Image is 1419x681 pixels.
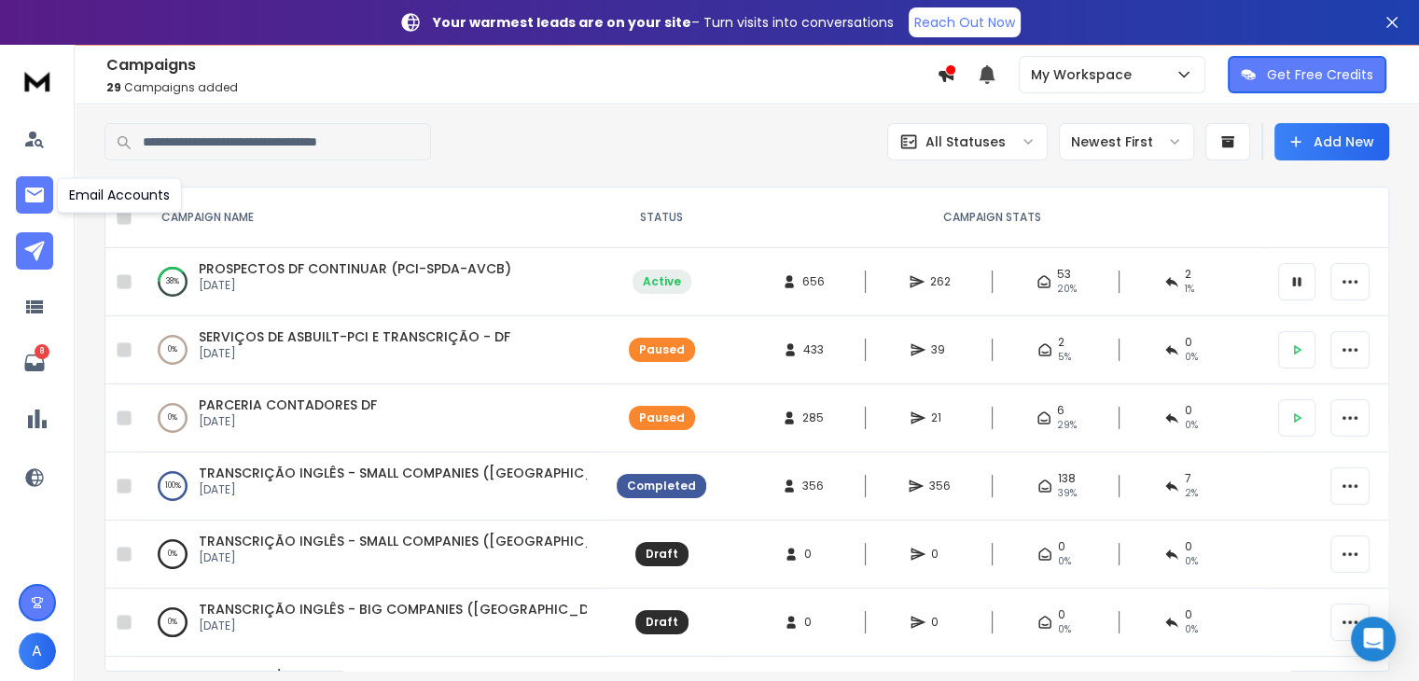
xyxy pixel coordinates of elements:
p: 100 % [165,477,181,495]
td: 0%TRANSCRIÇÃO INGLÊS - BIG COMPANIES ([GEOGRAPHIC_DATA], [GEOGRAPHIC_DATA], [GEOGRAPHIC_DATA], [G... [139,589,605,657]
a: TRANSCRIÇÃO INGLÊS - SMALL COMPANIES ([GEOGRAPHIC_DATA]) [199,464,645,482]
span: 656 [802,274,825,289]
div: Paused [639,410,685,425]
button: Get Free Credits [1228,56,1386,93]
span: 29 [106,79,121,95]
td: 38%PROSPECTOS DF CONTINUAR (PCI-SPDA-AVCB)[DATE] [139,248,605,316]
span: 5 % [1058,350,1071,365]
td: 0%SERVIÇOS DE ASBUILT-PCI E TRANSCRIÇÃO - DF[DATE] [139,316,605,384]
span: 0% [1058,554,1071,569]
span: 285 [802,410,824,425]
div: Open Intercom Messenger [1351,617,1396,661]
span: 53 [1057,267,1071,282]
span: 356 [802,479,824,493]
span: 0% [1058,622,1071,637]
p: [DATE] [199,482,587,497]
span: 6 [1057,403,1064,418]
span: 7 [1185,471,1191,486]
p: 0 % [168,340,177,359]
p: – Turn visits into conversations [433,13,894,32]
a: PROSPECTOS DF CONTINUAR (PCI-SPDA-AVCB) [199,259,511,278]
p: Get Free Credits [1267,65,1373,84]
span: 0 [1185,335,1192,350]
button: A [19,632,56,670]
p: All Statuses [925,132,1006,151]
span: 0 [1185,403,1192,418]
div: Paused [639,342,685,357]
span: 0 [1185,607,1192,622]
span: 0 [804,547,823,562]
span: 0 % [1185,418,1198,433]
th: CAMPAIGN NAME [139,188,605,248]
p: [DATE] [199,346,510,361]
td: 0%PARCERIA CONTADORES DF[DATE] [139,384,605,452]
span: 356 [929,479,951,493]
td: 0%TRANSCRIÇÃO INGLÊS - SMALL COMPANIES ([GEOGRAPHIC_DATA], [GEOGRAPHIC_DATA], [GEOGRAPHIC_DATA], ... [139,521,605,589]
span: 0 % [1185,350,1198,365]
span: 39 [931,342,950,357]
span: 433 [803,342,824,357]
button: Newest First [1059,123,1194,160]
a: Reach Out Now [909,7,1021,37]
span: 2 % [1185,486,1198,501]
td: 100%TRANSCRIÇÃO INGLÊS - SMALL COMPANIES ([GEOGRAPHIC_DATA])[DATE] [139,452,605,521]
p: My Workspace [1031,65,1139,84]
p: 8 [35,344,49,359]
div: Email Accounts [57,177,182,213]
span: 39 % [1058,486,1077,501]
p: 0 % [168,613,177,632]
p: [DATE] [199,278,511,293]
span: 0 [1185,539,1192,554]
span: 2 [1058,335,1064,350]
p: Reach Out Now [914,13,1015,32]
p: [DATE] [199,414,377,429]
span: 20 % [1057,282,1077,297]
a: SERVIÇOS DE ASBUILT-PCI E TRANSCRIÇÃO - DF [199,327,510,346]
strong: Your warmest leads are on your site [433,13,691,32]
div: Completed [627,479,696,493]
p: 0 % [168,409,177,427]
span: 1 % [1185,282,1194,297]
div: Draft [646,615,678,630]
p: Campaigns added [106,80,937,95]
a: 8 [16,344,53,382]
th: CAMPAIGN STATS [717,188,1267,248]
h1: Campaigns [106,54,937,76]
p: 38 % [166,272,179,291]
span: 0 [931,547,950,562]
span: 0 [931,615,950,630]
button: Add New [1274,123,1389,160]
span: 29 % [1057,418,1077,433]
img: logo [19,63,56,98]
a: PARCERIA CONTADORES DF [199,396,377,414]
span: 2 [1185,267,1191,282]
div: Active [643,274,681,289]
span: 0 [1058,607,1065,622]
span: 0% [1185,622,1198,637]
th: STATUS [605,188,717,248]
span: 0% [1185,554,1198,569]
span: 0 [1058,539,1065,554]
div: Draft [646,547,678,562]
p: [DATE] [199,550,587,565]
p: [DATE] [199,618,587,633]
p: 0 % [168,545,177,563]
span: 0 [804,615,823,630]
span: 262 [930,274,951,289]
span: 21 [931,410,950,425]
span: 138 [1058,471,1076,486]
